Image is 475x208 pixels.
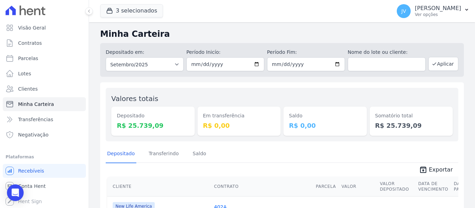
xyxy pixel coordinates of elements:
[3,51,86,65] a: Parcelas
[18,55,38,62] span: Parcelas
[339,177,377,197] th: Valor
[106,49,144,55] label: Depositado em:
[429,166,453,174] span: Exportar
[3,179,86,193] a: Conta Hent
[375,121,448,130] dd: R$ 25.739,09
[415,12,461,17] p: Ver opções
[289,121,361,130] dd: R$ 0,00
[18,167,44,174] span: Recebíveis
[117,112,189,119] dt: Depositado
[6,153,83,161] div: Plataformas
[391,1,475,21] button: JV [PERSON_NAME] Ver opções
[375,112,448,119] dt: Somatório total
[313,177,339,197] th: Parcela
[377,177,415,197] th: Valor Depositado
[18,183,46,190] span: Conta Hent
[18,85,38,92] span: Clientes
[3,113,86,126] a: Transferências
[428,57,458,71] button: Aplicar
[348,49,426,56] label: Nome do lote ou cliente:
[117,121,189,130] dd: R$ 25.739,09
[7,184,24,201] div: Open Intercom Messenger
[267,49,345,56] label: Período Fim:
[203,121,275,130] dd: R$ 0,00
[203,112,275,119] dt: Em transferência
[401,9,406,14] span: JV
[18,116,53,123] span: Transferências
[3,97,86,111] a: Minha Carteira
[18,24,46,31] span: Visão Geral
[18,101,54,108] span: Minha Carteira
[3,128,86,142] a: Negativação
[211,177,313,197] th: Contrato
[18,131,49,138] span: Negativação
[18,70,31,77] span: Lotes
[413,166,458,175] a: unarchive Exportar
[18,40,42,47] span: Contratos
[3,21,86,35] a: Visão Geral
[111,94,158,103] label: Valores totais
[3,36,86,50] a: Contratos
[3,164,86,178] a: Recebíveis
[3,82,86,96] a: Clientes
[186,49,264,56] label: Período Inicío:
[419,166,427,174] i: unarchive
[100,4,163,17] button: 3 selecionados
[415,5,461,12] p: [PERSON_NAME]
[100,28,464,40] h2: Minha Carteira
[289,112,361,119] dt: Saldo
[147,145,180,163] a: Transferindo
[191,145,208,163] a: Saldo
[106,145,136,163] a: Depositado
[107,177,211,197] th: Cliente
[416,177,451,197] th: Data de Vencimento
[3,67,86,81] a: Lotes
